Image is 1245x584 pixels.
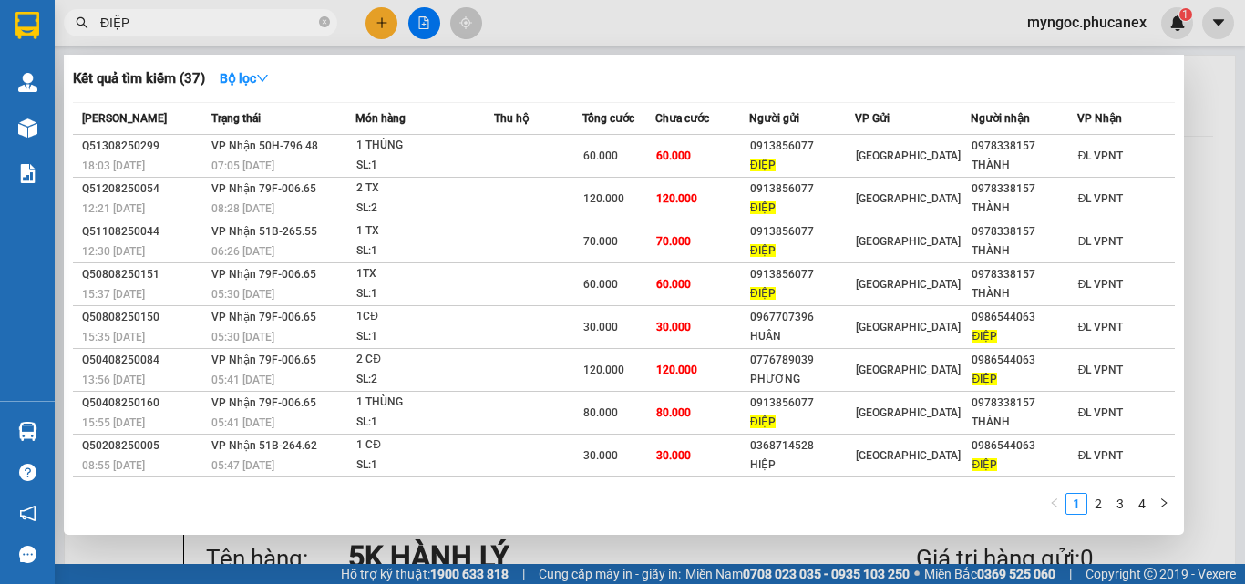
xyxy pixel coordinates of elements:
span: [GEOGRAPHIC_DATA] [856,321,961,333]
span: [GEOGRAPHIC_DATA] [856,278,961,291]
span: 30.000 [656,449,691,462]
span: VP Nhận 79F-006.65 [211,182,316,195]
span: ĐL VPNT [1078,278,1124,291]
img: logo-vxr [15,12,39,39]
span: ĐL VPNT [1078,321,1124,333]
div: THÀNH [972,199,1075,218]
span: Người gửi [749,112,799,125]
span: 60.000 [656,149,691,162]
li: Previous Page [1044,493,1065,515]
li: 2 [1087,493,1109,515]
div: THÀNH [972,241,1075,261]
button: left [1044,493,1065,515]
div: 0906609979 [750,479,854,498]
span: ĐIỆP [750,287,776,300]
li: 3 [1109,493,1131,515]
span: 05:41 [DATE] [211,374,274,386]
span: 70.000 [583,235,618,248]
div: Q50408250160 [82,394,206,413]
div: SL: 2 [356,199,493,219]
span: 15:35 [DATE] [82,331,145,343]
span: ĐL VPNT [1078,406,1124,419]
span: 12:30 [DATE] [82,245,145,258]
div: THÀNH [972,284,1075,303]
img: warehouse-icon [18,118,37,138]
img: warehouse-icon [18,73,37,92]
div: 0913856077 [750,222,854,241]
div: 1CĐ [356,307,493,327]
span: Người nhận [971,112,1030,125]
span: 18:03 [DATE] [82,159,145,172]
span: Thu hộ [494,112,529,125]
span: [GEOGRAPHIC_DATA] [856,149,961,162]
button: Bộ lọcdown [205,64,283,93]
span: [GEOGRAPHIC_DATA] [856,235,961,248]
span: 120.000 [583,364,624,376]
div: 2 CĐ [356,350,493,370]
span: 120.000 [656,364,697,376]
span: 80.000 [583,406,618,419]
div: SL: 1 [356,284,493,304]
span: ĐIỆP [972,330,997,343]
img: solution-icon [18,164,37,183]
span: 60.000 [583,278,618,291]
button: right [1153,493,1175,515]
span: Món hàng [355,112,406,125]
h3: Kết quả tìm kiếm ( 37 ) [73,69,205,88]
span: 15:37 [DATE] [82,288,145,301]
div: Q50208250005 [82,436,206,456]
span: 80.000 [656,406,691,419]
div: HIỆP [750,456,854,475]
span: VP Nhận 50H-796.48 [211,139,318,152]
span: search [76,16,88,29]
li: Next Page [1153,493,1175,515]
span: VP Nhận 79F-006.65 [211,396,316,409]
span: [GEOGRAPHIC_DATA] [856,449,961,462]
span: 07:05 [DATE] [211,159,274,172]
span: VP Nhận 51B-265.55 [211,225,317,238]
span: [PERSON_NAME] [82,112,167,125]
img: warehouse-icon [18,422,37,441]
span: [GEOGRAPHIC_DATA] [856,406,961,419]
div: THÀNH [972,413,1075,432]
div: Q53107250218 [82,479,206,498]
span: ĐIỆP [750,415,776,428]
span: close-circle [319,16,330,27]
div: 1 THÙNG [356,393,493,413]
span: 30.000 [656,321,691,333]
li: 1 [1065,493,1087,515]
li: 4 [1131,493,1153,515]
a: 3 [1110,494,1130,514]
div: 0766552383 [972,479,1075,498]
span: left [1049,497,1060,508]
div: 1 CĐ [356,435,493,456]
div: 1 CĐ [356,478,493,498]
span: close-circle [319,15,330,32]
div: 1TX [356,264,493,284]
span: VP Nhận 79F-006.65 [211,353,316,366]
div: 0978338157 [972,394,1075,413]
div: PHƯƠNG [750,370,854,389]
div: 1 TX [356,221,493,241]
div: 0978338157 [972,222,1075,241]
div: SL: 1 [356,413,493,433]
div: 0978338157 [972,137,1075,156]
div: Q51208250054 [82,179,206,199]
div: 0986544063 [972,308,1075,327]
div: 0368714528 [750,436,854,456]
input: Tìm tên, số ĐT hoặc mã đơn [100,13,315,33]
span: ĐIỆP [972,373,997,385]
div: Q51108250044 [82,222,206,241]
div: 0978338157 [972,265,1075,284]
span: 12:21 [DATE] [82,202,145,215]
span: 08:28 [DATE] [211,202,274,215]
span: Chưa cước [655,112,709,125]
span: 13:56 [DATE] [82,374,145,386]
span: question-circle [19,464,36,481]
span: message [19,546,36,563]
span: [GEOGRAPHIC_DATA] [856,192,961,205]
span: 120.000 [656,192,697,205]
div: SL: 1 [356,241,493,261]
span: ĐIỆP [750,244,776,257]
span: [GEOGRAPHIC_DATA] [856,364,961,376]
